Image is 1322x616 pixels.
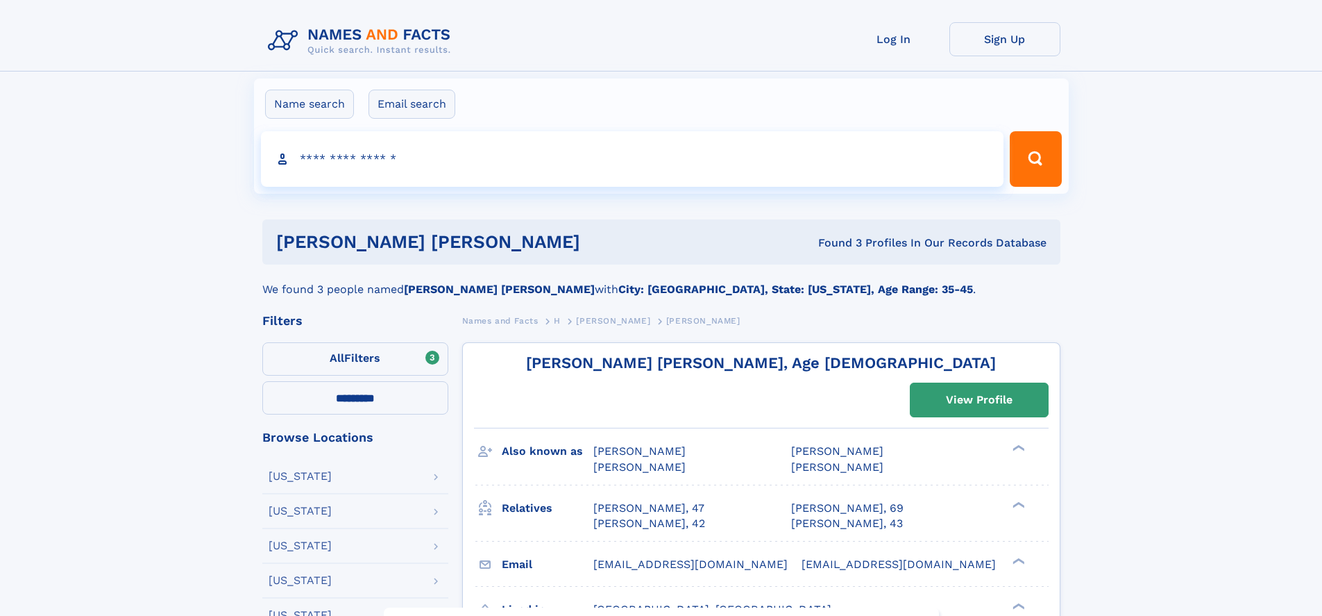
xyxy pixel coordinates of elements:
label: Email search [368,90,455,119]
span: H [554,316,561,326]
span: [PERSON_NAME] [791,444,883,458]
a: [PERSON_NAME], 47 [593,501,704,516]
div: Browse Locations [262,431,448,444]
span: [EMAIL_ADDRESS][DOMAIN_NAME] [593,558,788,571]
h1: [PERSON_NAME] [PERSON_NAME] [276,233,700,251]
div: View Profile [946,384,1012,416]
a: [PERSON_NAME], 43 [791,516,903,531]
a: Log In [838,22,949,56]
label: Name search [265,90,354,119]
span: [PERSON_NAME] [666,316,740,326]
h3: Relatives [502,497,593,520]
span: [PERSON_NAME] [576,316,650,326]
div: Found 3 Profiles In Our Records Database [699,235,1046,251]
a: Sign Up [949,22,1060,56]
label: Filters [262,342,448,376]
div: ❯ [1009,444,1026,453]
div: [US_STATE] [269,506,332,517]
div: We found 3 people named with . [262,265,1060,298]
span: [PERSON_NAME] [593,460,686,474]
img: Logo Names and Facts [262,22,462,60]
b: City: [GEOGRAPHIC_DATA], State: [US_STATE], Age Range: 35-45 [618,283,973,296]
a: Names and Facts [462,312,539,329]
button: Search Button [1010,131,1061,187]
div: [US_STATE] [269,471,332,482]
a: [PERSON_NAME] [PERSON_NAME], Age [DEMOGRAPHIC_DATA] [526,354,996,372]
span: All [330,351,344,365]
a: H [554,312,561,329]
b: [PERSON_NAME] [PERSON_NAME] [404,283,595,296]
span: [PERSON_NAME] [791,460,883,474]
input: search input [261,131,1004,187]
div: ❯ [1009,500,1026,509]
span: [GEOGRAPHIC_DATA], [GEOGRAPHIC_DATA] [593,603,831,616]
a: View Profile [910,383,1048,417]
div: ❯ [1009,601,1026,610]
h3: Email [502,553,593,576]
div: Filters [262,315,448,327]
div: ❯ [1009,556,1026,565]
h3: Also known as [502,440,593,463]
a: [PERSON_NAME], 69 [791,501,904,516]
span: [PERSON_NAME] [593,444,686,458]
a: [PERSON_NAME], 42 [593,516,705,531]
div: [US_STATE] [269,540,332,551]
div: [US_STATE] [269,575,332,586]
a: [PERSON_NAME] [576,312,650,329]
span: [EMAIL_ADDRESS][DOMAIN_NAME] [802,558,996,571]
